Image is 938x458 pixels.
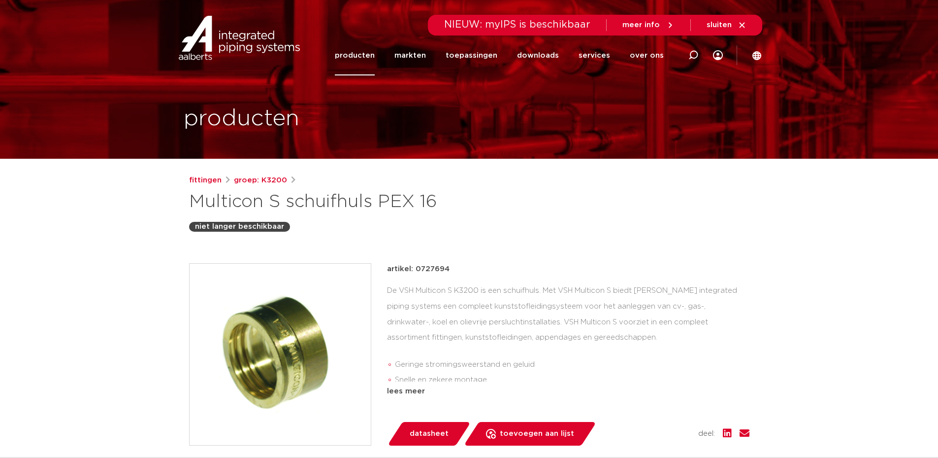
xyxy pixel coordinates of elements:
li: Geringe stromingsweerstand en geluid [395,357,749,373]
a: datasheet [387,422,471,446]
div: lees meer [387,386,749,397]
img: Product Image for Multicon S schuifhuls PEX 16 [190,264,371,445]
a: meer info [622,21,675,30]
nav: Menu [335,35,664,75]
a: over ons [630,35,664,75]
span: deel: [698,428,715,440]
p: artikel: 0727694 [387,263,450,275]
span: sluiten [707,21,732,29]
div: my IPS [713,35,723,75]
li: Snelle en zekere montage [395,372,749,388]
a: producten [335,35,375,75]
span: datasheet [410,426,449,442]
a: groep: K3200 [234,175,287,186]
h1: Multicon S schuifhuls PEX 16 [189,190,559,214]
a: fittingen [189,175,222,186]
div: De VSH Multicon S K3200 is een schuifhuls. Met VSH Multicon S biedt [PERSON_NAME] integrated pipi... [387,283,749,382]
a: toepassingen [446,35,497,75]
a: downloads [517,35,559,75]
span: meer info [622,21,660,29]
a: services [579,35,610,75]
p: niet langer beschikbaar [195,221,284,233]
span: NIEUW: myIPS is beschikbaar [444,20,590,30]
a: sluiten [707,21,746,30]
span: toevoegen aan lijst [500,426,574,442]
h1: producten [184,103,299,135]
a: markten [394,35,426,75]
